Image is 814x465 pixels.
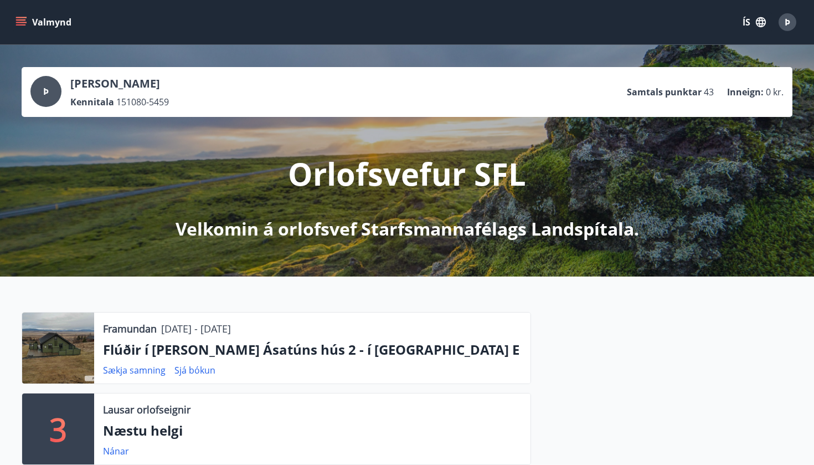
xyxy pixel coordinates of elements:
button: Þ [774,9,801,35]
p: [PERSON_NAME] [70,76,169,91]
span: 0 kr. [766,86,784,98]
a: Sjá bókun [174,364,215,376]
span: 43 [704,86,714,98]
button: menu [13,12,76,32]
p: Velkomin á orlofsvef Starfsmannafélags Landspítala. [176,217,639,241]
p: 3 [49,408,67,450]
p: Inneign : [727,86,764,98]
span: Þ [785,16,790,28]
a: Sækja samning [103,364,166,376]
p: Næstu helgi [103,421,522,440]
button: ÍS [736,12,772,32]
p: Kennitala [70,96,114,108]
a: Nánar [103,445,129,457]
p: Orlofsvefur SFL [288,152,526,195]
p: Lausar orlofseignir [103,402,190,417]
p: [DATE] - [DATE] [161,321,231,336]
span: Þ [43,85,49,98]
span: 151080-5459 [116,96,169,108]
p: Flúðir í [PERSON_NAME] Ásatúns hús 2 - í [GEOGRAPHIC_DATA] E [103,340,522,359]
p: Framundan [103,321,157,336]
p: Samtals punktar [627,86,702,98]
